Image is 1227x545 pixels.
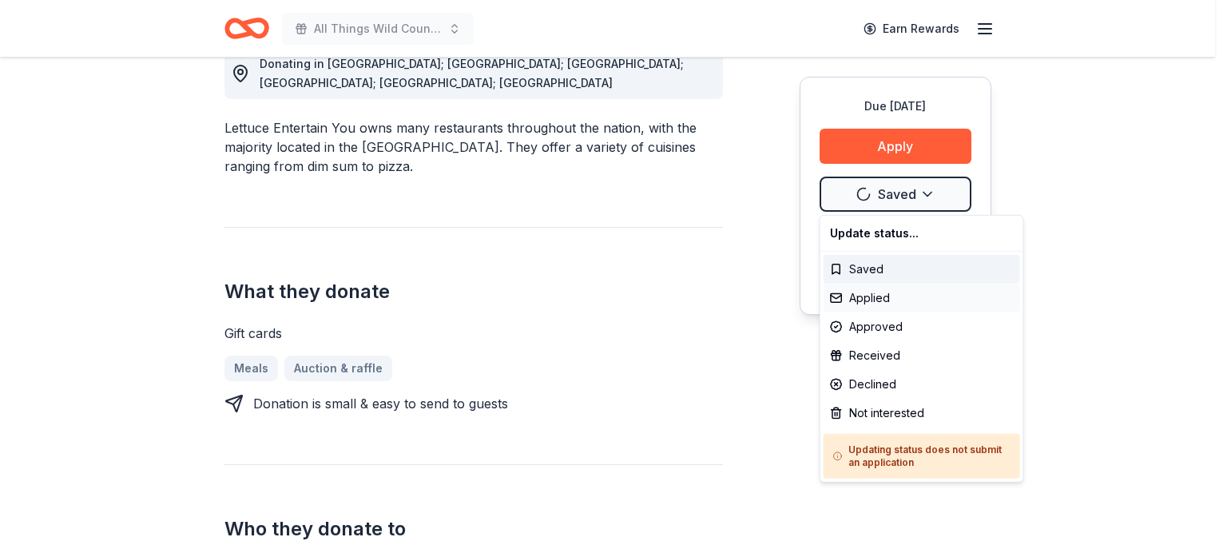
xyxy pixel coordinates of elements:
div: Not interested [824,399,1020,428]
div: Approved [824,312,1020,341]
h5: Updating status does not submit an application [833,444,1011,469]
div: Update status... [824,219,1020,248]
div: Saved [824,255,1020,284]
div: Received [824,341,1020,370]
div: Applied [824,284,1020,312]
div: Declined [824,370,1020,399]
span: All Things Wild Country Brunch [314,19,442,38]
